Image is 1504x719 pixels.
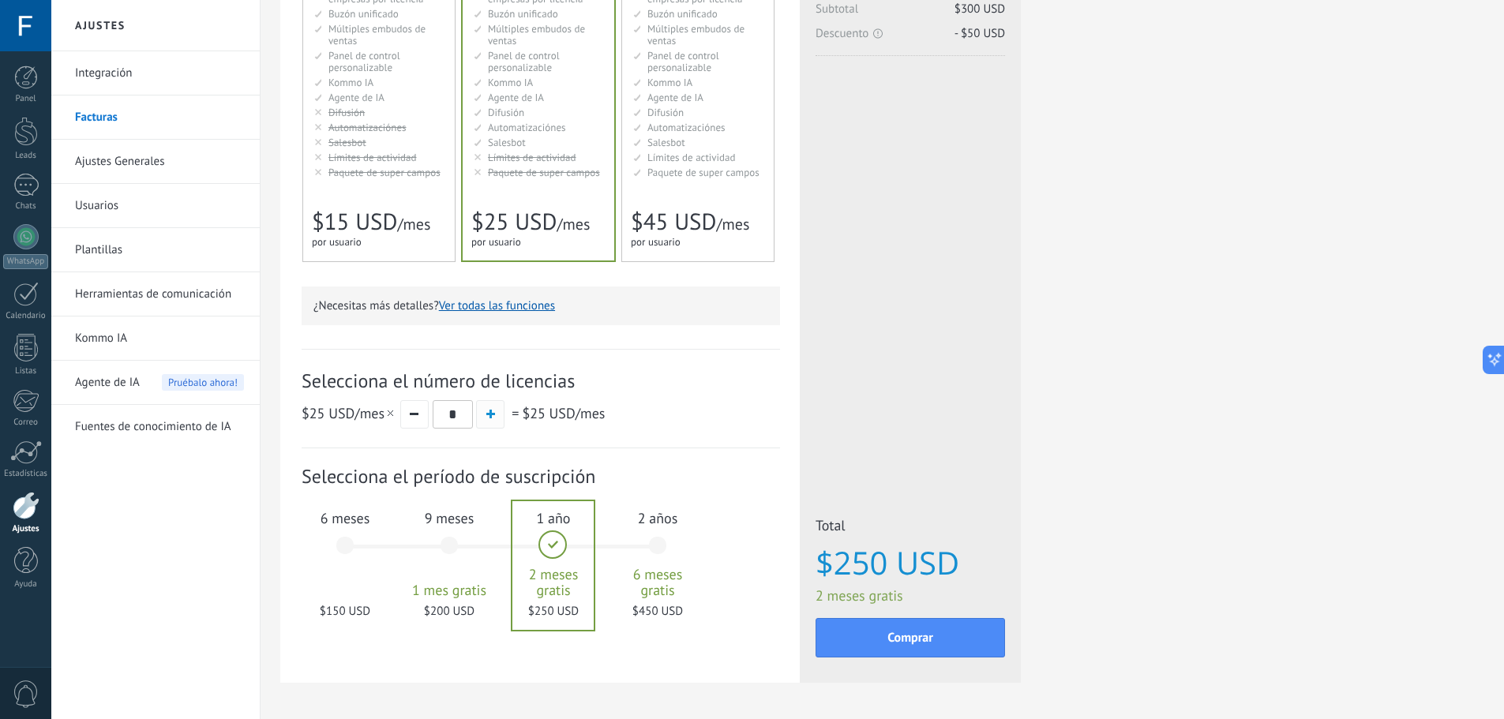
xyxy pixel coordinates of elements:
div: Leads [3,151,49,161]
span: Buzón unificado [328,7,399,21]
span: Pruébalo ahora! [162,374,244,391]
li: Kommo IA [51,316,260,361]
span: Selecciona el número de licencias [302,369,780,393]
span: 2 meses gratis [511,567,596,598]
span: Paquete de super campos [647,166,760,179]
span: Panel de control personalizable [647,49,719,74]
a: Agente de IA Pruébalo ahora! [75,361,244,405]
span: $150 USD [302,604,388,619]
div: Ajustes [3,524,49,534]
a: Plantillas [75,228,244,272]
span: $15 USD [312,207,397,237]
span: Salesbot [328,136,366,149]
span: /mes [557,214,590,234]
span: Buzón unificado [647,7,718,21]
span: $250 USD [511,604,596,619]
span: Buzón unificado [488,7,558,21]
span: 2 meses gratis [816,586,1005,605]
span: /mes [716,214,749,234]
span: Total [816,516,1005,539]
span: Kommo IA [488,76,533,89]
span: Kommo IA [328,76,373,89]
span: 1 año [511,509,596,527]
span: 2 años [615,509,700,527]
span: Paquete de super campos [328,166,441,179]
li: Usuarios [51,184,260,228]
span: $25 USD [522,404,575,422]
span: Múltiples embudos de ventas [328,22,426,47]
span: Múltiples embudos de ventas [488,22,585,47]
span: Salesbot [488,136,526,149]
span: Automatizaciónes [488,121,566,134]
span: $25 USD [302,404,354,422]
span: 6 meses [302,509,388,527]
div: Estadísticas [3,469,49,479]
span: Agente de IA [647,91,703,104]
span: Límites de actividad [328,151,417,164]
a: Ajustes Generales [75,140,244,184]
span: 1 mes gratis [407,582,492,598]
span: Automatizaciónes [328,121,407,134]
span: /mes [397,214,430,234]
div: Chats [3,201,49,212]
a: Usuarios [75,184,244,228]
li: Integración [51,51,260,95]
span: por usuario [471,235,521,249]
span: 6 meses gratis [615,567,700,598]
a: Kommo IA [75,316,244,361]
li: Facturas [51,95,260,140]
span: Descuento [816,26,1005,41]
div: WhatsApp [3,254,48,269]
span: $200 USD [407,604,492,619]
span: Límites de actividad [647,151,736,164]
span: por usuario [631,235,681,249]
a: Facturas [75,95,244,140]
div: Listas [3,366,49,376]
li: Agente de IA [51,361,260,405]
span: $300 USD [955,2,1005,17]
span: $450 USD [615,604,700,619]
span: Paquete de super campos [488,166,600,179]
li: Fuentes de conocimiento de IA [51,405,260,448]
span: Subtotal [816,2,1005,26]
span: por usuario [312,235,362,249]
div: Correo [3,418,49,428]
span: Límites de actividad [488,151,576,164]
span: Selecciona el período de suscripción [302,464,780,489]
span: Comprar [887,632,933,643]
span: Difusión [328,106,365,119]
span: $250 USD [816,545,1005,580]
li: Ajustes Generales [51,140,260,184]
span: - $50 USD [955,26,1005,41]
span: $45 USD [631,207,716,237]
div: Ayuda [3,579,49,590]
span: Múltiples embudos de ventas [647,22,744,47]
button: Comprar [816,618,1005,657]
span: Agente de IA [75,361,140,405]
span: Difusión [488,106,524,119]
span: $25 USD [471,207,557,237]
div: Panel [3,94,49,104]
div: Calendario [3,311,49,321]
a: Fuentes de conocimiento de IA [75,405,244,449]
p: ¿Necesitas más detalles? [313,298,768,313]
span: 9 meses [407,509,492,527]
span: Agente de IA [488,91,544,104]
span: Agente de IA [328,91,384,104]
button: Ver todas las funciones [439,298,555,313]
span: /mes [522,404,605,422]
span: Salesbot [647,136,685,149]
span: Panel de control personalizable [488,49,560,74]
span: = [512,404,519,422]
span: Panel de control personalizable [328,49,400,74]
li: Herramientas de comunicación [51,272,260,316]
span: Kommo IA [647,76,692,89]
span: Automatizaciónes [647,121,726,134]
a: Herramientas de comunicación [75,272,244,316]
span: /mes [302,404,396,422]
li: Plantillas [51,228,260,272]
span: Difusión [647,106,684,119]
a: Integración [75,51,244,95]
